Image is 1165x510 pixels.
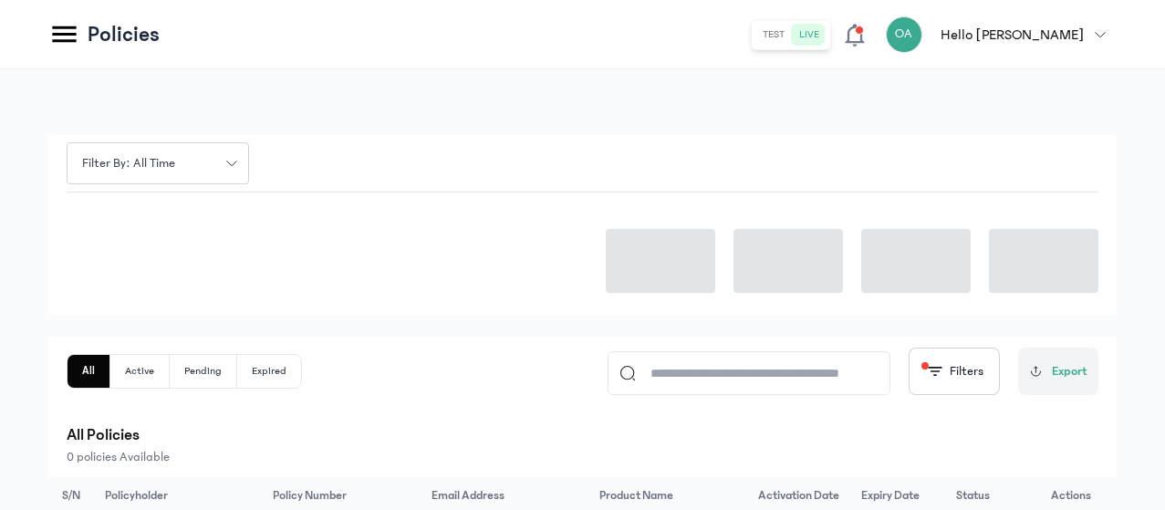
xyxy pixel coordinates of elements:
span: Export [1052,362,1087,381]
p: Policies [88,20,160,49]
span: Filter by: all time [71,154,186,173]
button: live [792,24,827,46]
p: 0 policies Available [67,448,1098,466]
p: Hello [PERSON_NAME] [941,24,1084,46]
button: Pending [170,355,237,388]
div: OA [886,16,922,53]
button: Export [1018,348,1098,395]
button: Filters [909,348,1000,395]
p: All Policies [67,422,1098,448]
button: OAHello [PERSON_NAME] [886,16,1117,53]
button: Active [110,355,170,388]
button: All [68,355,110,388]
button: Filter by: all time [67,142,249,184]
button: test [755,24,792,46]
button: Expired [237,355,301,388]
